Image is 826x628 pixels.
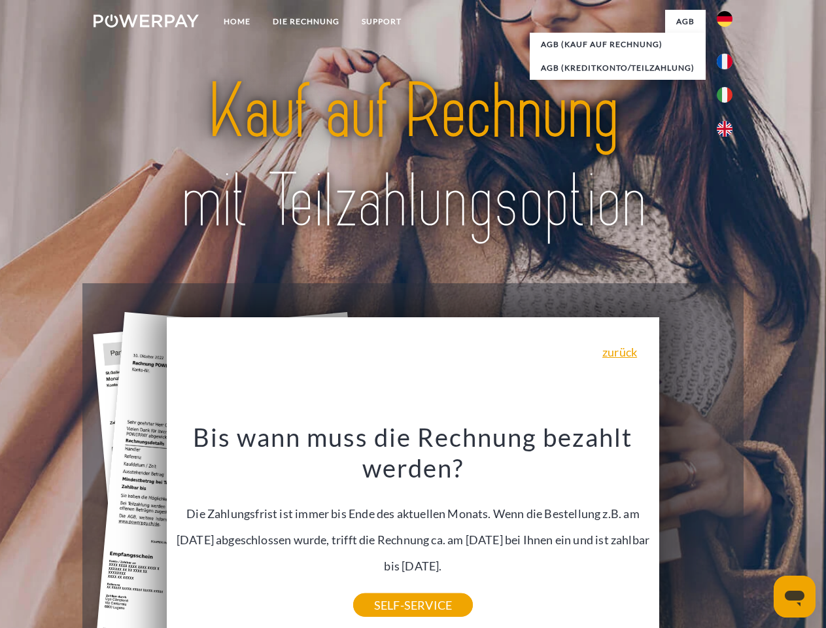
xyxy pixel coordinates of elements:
[530,56,706,80] a: AGB (Kreditkonto/Teilzahlung)
[717,54,732,69] img: fr
[774,576,816,618] iframe: Schaltfläche zum Öffnen des Messaging-Fensters
[175,421,652,484] h3: Bis wann muss die Rechnung bezahlt werden?
[530,33,706,56] a: AGB (Kauf auf Rechnung)
[213,10,262,33] a: Home
[262,10,351,33] a: DIE RECHNUNG
[717,121,732,137] img: en
[717,11,732,27] img: de
[351,10,413,33] a: SUPPORT
[175,421,652,605] div: Die Zahlungsfrist ist immer bis Ende des aktuellen Monats. Wenn die Bestellung z.B. am [DATE] abg...
[717,87,732,103] img: it
[665,10,706,33] a: agb
[602,346,637,358] a: zurück
[353,593,473,617] a: SELF-SERVICE
[94,14,199,27] img: logo-powerpay-white.svg
[125,63,701,251] img: title-powerpay_de.svg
